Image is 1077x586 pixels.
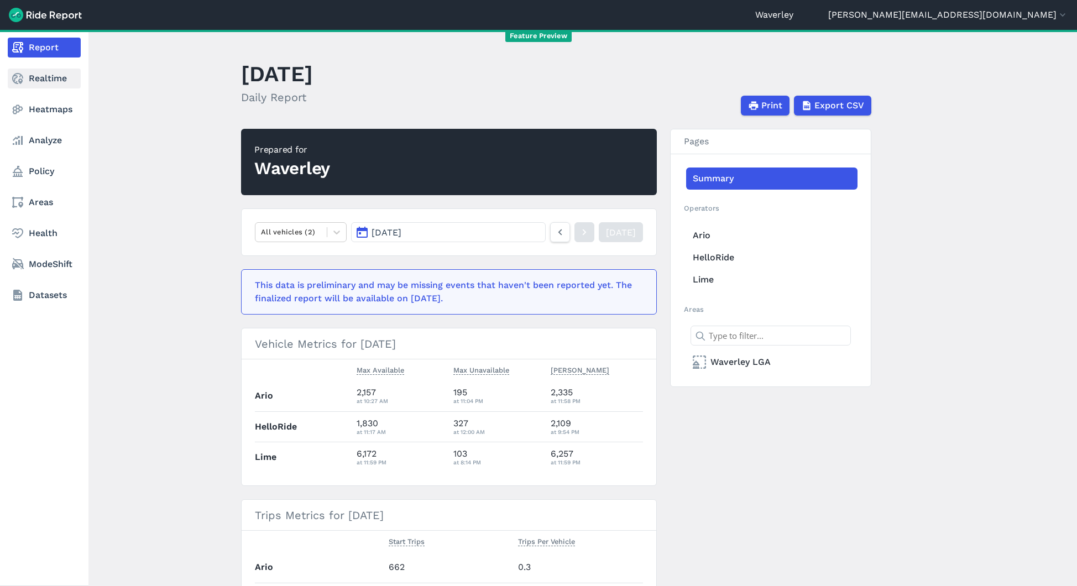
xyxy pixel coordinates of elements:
[8,223,81,243] a: Health
[8,69,81,88] a: Realtime
[241,89,313,106] h2: Daily Report
[357,447,445,467] div: 6,172
[8,285,81,305] a: Datasets
[453,417,542,437] div: 327
[8,100,81,119] a: Heatmaps
[684,203,858,213] h2: Operators
[551,457,644,467] div: at 11:59 PM
[761,99,782,112] span: Print
[357,364,404,377] button: Max Available
[453,364,509,375] span: Max Unavailable
[255,279,636,305] div: This data is preliminary and may be missing events that haven't been reported yet. The finalized ...
[389,535,425,548] button: Start Trips
[686,269,858,291] a: Lime
[599,222,643,242] a: [DATE]
[8,254,81,274] a: ModeShift
[691,326,851,346] input: Type to filter...
[254,156,330,181] div: Waverley
[384,552,514,583] td: 662
[551,364,609,377] button: [PERSON_NAME]
[351,222,546,242] button: [DATE]
[9,8,82,22] img: Ride Report
[453,364,509,377] button: Max Unavailable
[389,535,425,546] span: Start Trips
[453,457,542,467] div: at 8:14 PM
[242,500,656,531] h3: Trips Metrics for [DATE]
[241,59,313,89] h1: [DATE]
[518,535,575,548] button: Trips Per Vehicle
[794,96,871,116] button: Export CSV
[8,38,81,57] a: Report
[686,247,858,269] a: HelloRide
[255,442,352,472] th: Lime
[8,192,81,212] a: Areas
[671,129,871,154] h3: Pages
[255,552,384,583] th: Ario
[357,427,445,437] div: at 11:17 AM
[755,8,793,22] a: Waverley
[453,427,542,437] div: at 12:00 AM
[453,396,542,406] div: at 11:04 PM
[255,381,352,411] th: Ario
[684,304,858,315] h2: Areas
[453,386,542,406] div: 195
[551,364,609,375] span: [PERSON_NAME]
[828,8,1068,22] button: [PERSON_NAME][EMAIL_ADDRESS][DOMAIN_NAME]
[686,351,858,373] a: Waverley LGA
[551,427,644,437] div: at 9:54 PM
[505,30,572,42] span: Feature Preview
[254,143,330,156] div: Prepared for
[242,328,656,359] h3: Vehicle Metrics for [DATE]
[686,224,858,247] a: Ario
[551,447,644,467] div: 6,257
[357,364,404,375] span: Max Available
[357,417,445,437] div: 1,830
[514,552,643,583] td: 0.3
[551,386,644,406] div: 2,335
[357,396,445,406] div: at 10:27 AM
[741,96,790,116] button: Print
[686,168,858,190] a: Summary
[8,161,81,181] a: Policy
[357,457,445,467] div: at 11:59 PM
[8,130,81,150] a: Analyze
[255,411,352,442] th: HelloRide
[551,417,644,437] div: 2,109
[357,386,445,406] div: 2,157
[551,396,644,406] div: at 11:58 PM
[372,227,401,238] span: [DATE]
[453,447,542,467] div: 103
[814,99,864,112] span: Export CSV
[518,535,575,546] span: Trips Per Vehicle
